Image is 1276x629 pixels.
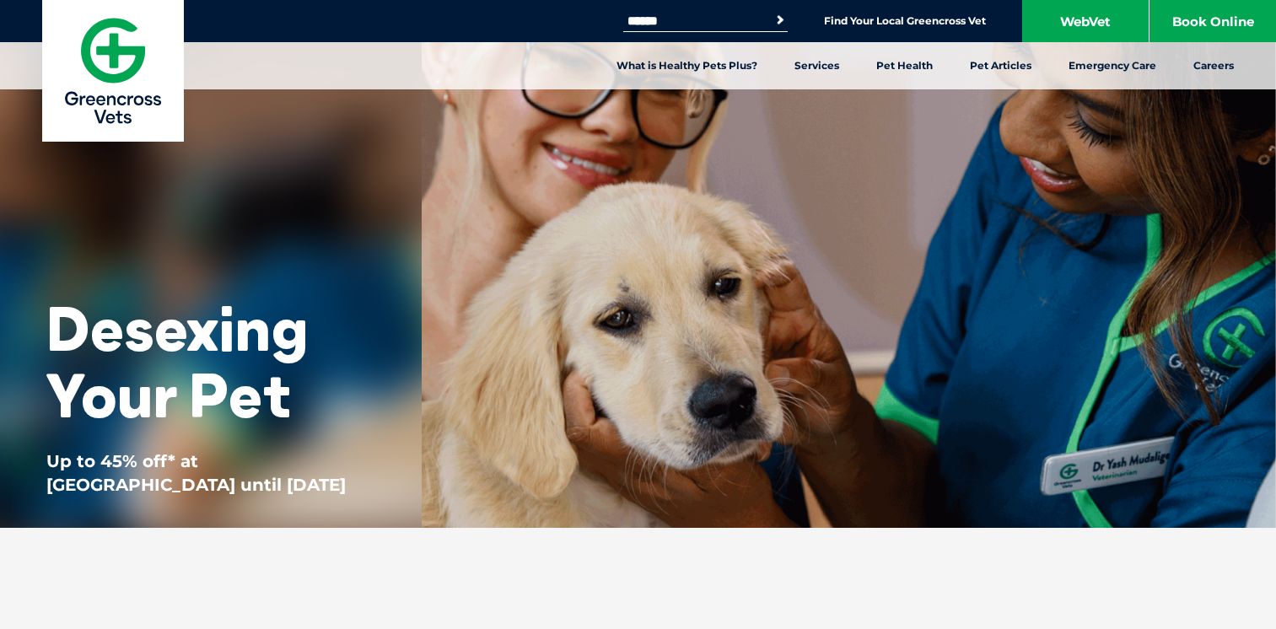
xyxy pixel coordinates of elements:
a: Services [776,42,858,89]
a: Pet Articles [951,42,1050,89]
a: Pet Health [858,42,951,89]
a: Find Your Local Greencross Vet [824,14,986,28]
h1: Desexing Your Pet [46,295,375,428]
a: What is Healthy Pets Plus? [598,42,776,89]
p: Up to 45% off* at [GEOGRAPHIC_DATA] until [DATE] [46,449,375,497]
button: Search [772,12,789,29]
a: Careers [1175,42,1252,89]
a: Emergency Care [1050,42,1175,89]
